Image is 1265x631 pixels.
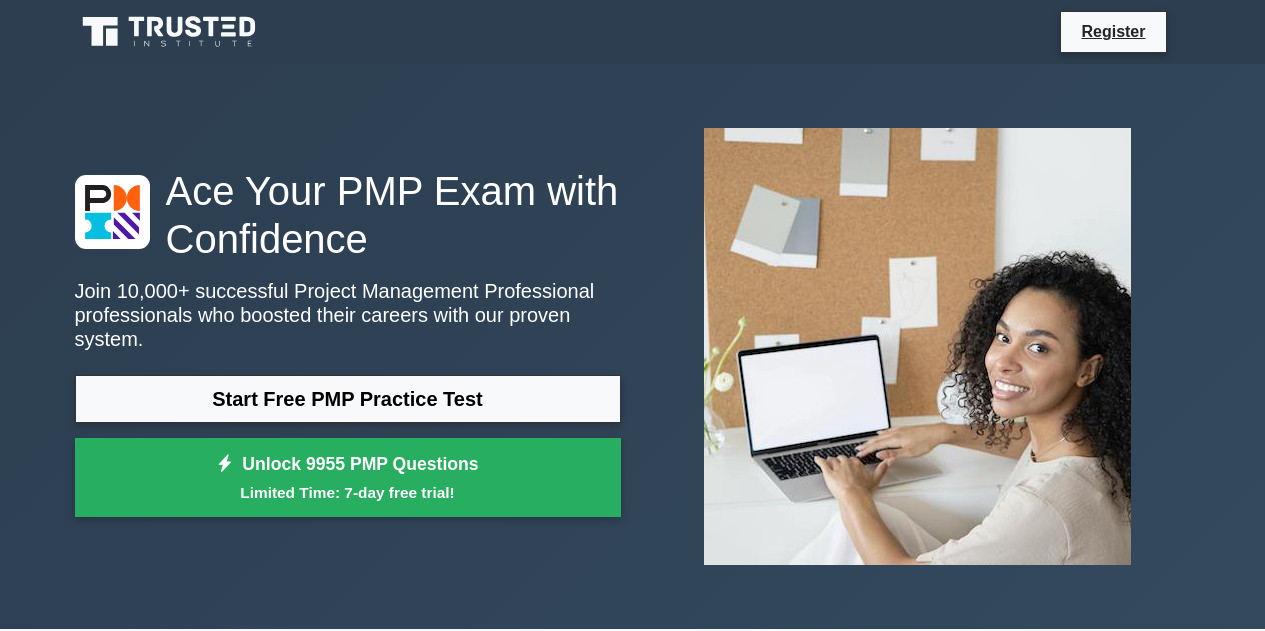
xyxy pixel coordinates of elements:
h1: Ace Your PMP Exam with Confidence [75,167,621,263]
a: Unlock 9955 PMP QuestionsLimited Time: 7-day free trial! [75,438,621,518]
small: Limited Time: 7-day free trial! [100,481,596,504]
a: Start Free PMP Practice Test [75,375,621,423]
a: Register [1069,19,1157,44]
p: Join 10,000+ successful Project Management Professional professionals who boosted their careers w... [75,279,621,351]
